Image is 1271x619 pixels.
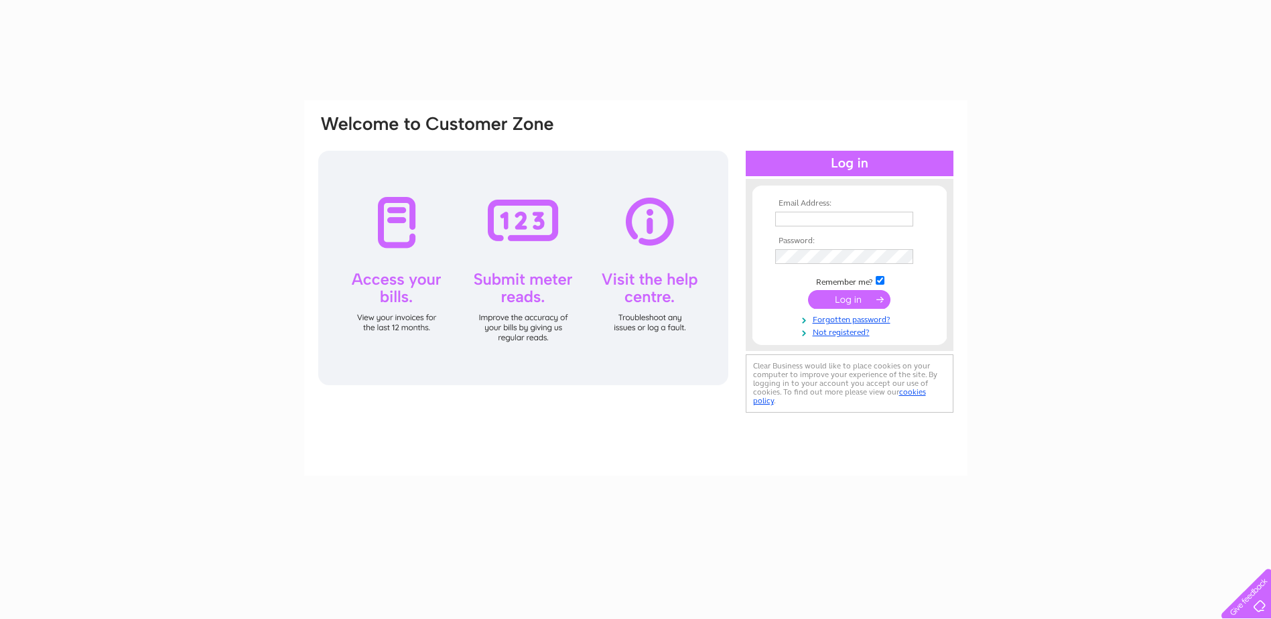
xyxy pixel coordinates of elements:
[772,236,927,246] th: Password:
[772,274,927,287] td: Remember me?
[753,387,926,405] a: cookies policy
[775,312,927,325] a: Forgotten password?
[772,199,927,208] th: Email Address:
[808,290,890,309] input: Submit
[746,354,953,413] div: Clear Business would like to place cookies on your computer to improve your experience of the sit...
[775,325,927,338] a: Not registered?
